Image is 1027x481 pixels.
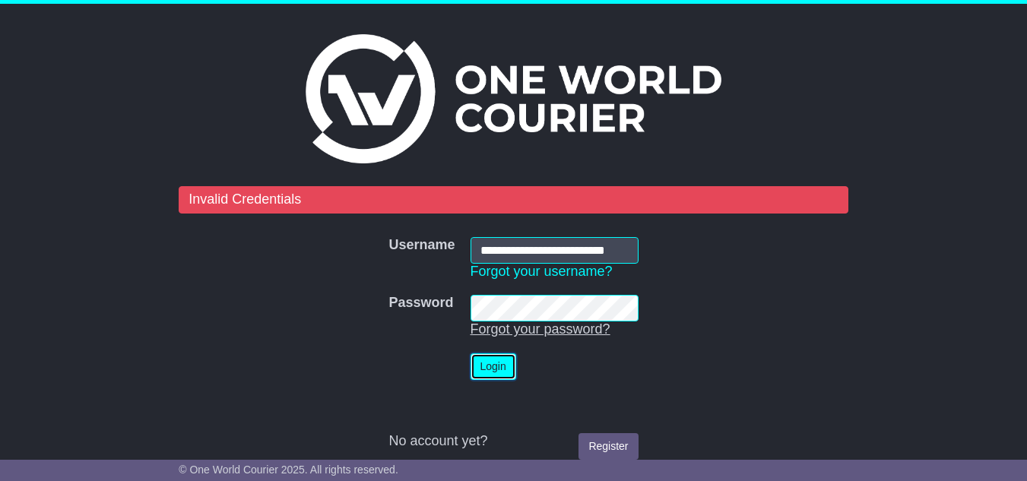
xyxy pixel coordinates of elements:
label: Username [388,237,455,254]
a: Register [578,433,638,460]
button: Login [471,353,516,380]
a: Forgot your username? [471,264,613,279]
span: © One World Courier 2025. All rights reserved. [179,464,398,476]
div: Invalid Credentials [179,186,848,214]
a: Forgot your password? [471,321,610,337]
label: Password [388,295,453,312]
img: One World [306,34,721,163]
div: No account yet? [388,433,638,450]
